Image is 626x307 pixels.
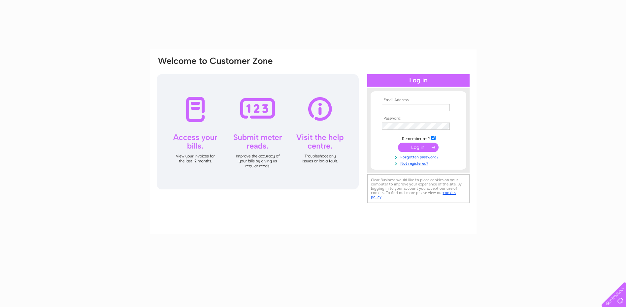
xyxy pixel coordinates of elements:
[380,135,457,141] td: Remember me?
[382,153,457,160] a: Forgotten password?
[382,160,457,166] a: Not registered?
[380,98,457,102] th: Email Address:
[367,174,470,203] div: Clear Business would like to place cookies on your computer to improve your experience of the sit...
[380,116,457,121] th: Password:
[371,190,456,199] a: cookies policy
[398,143,439,152] input: Submit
